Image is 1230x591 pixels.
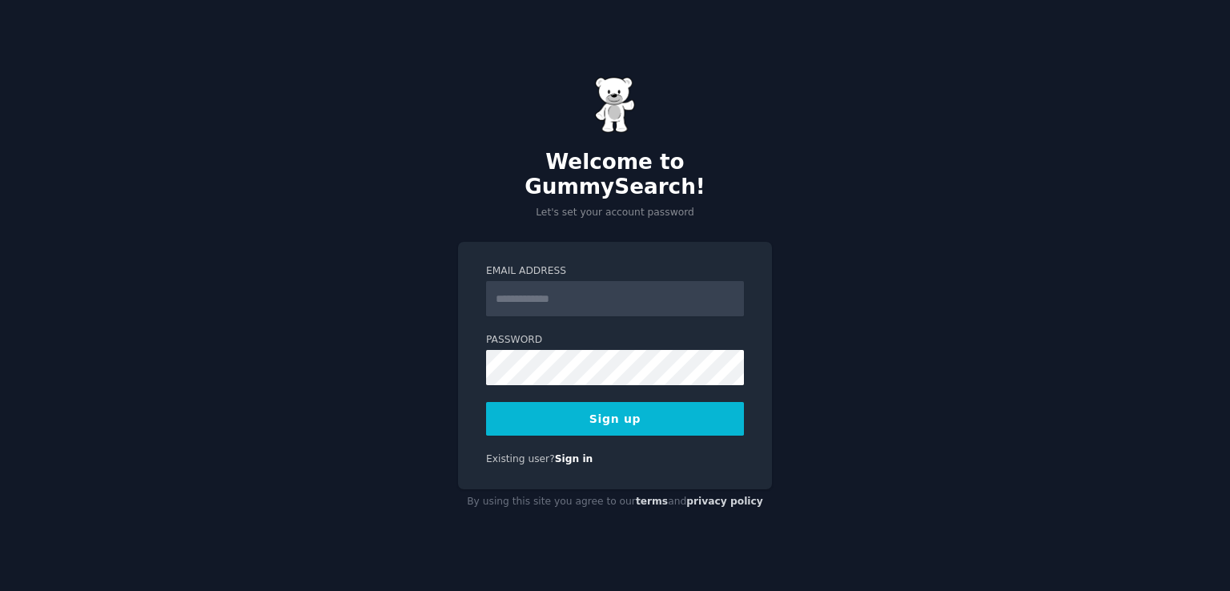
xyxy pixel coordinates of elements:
span: Existing user? [486,453,555,464]
h2: Welcome to GummySearch! [458,150,772,200]
img: Gummy Bear [595,77,635,133]
label: Email Address [486,264,744,279]
div: By using this site you agree to our and [458,489,772,515]
a: terms [636,496,668,507]
a: Sign in [555,453,593,464]
a: privacy policy [686,496,763,507]
button: Sign up [486,402,744,436]
p: Let's set your account password [458,206,772,220]
label: Password [486,333,744,348]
